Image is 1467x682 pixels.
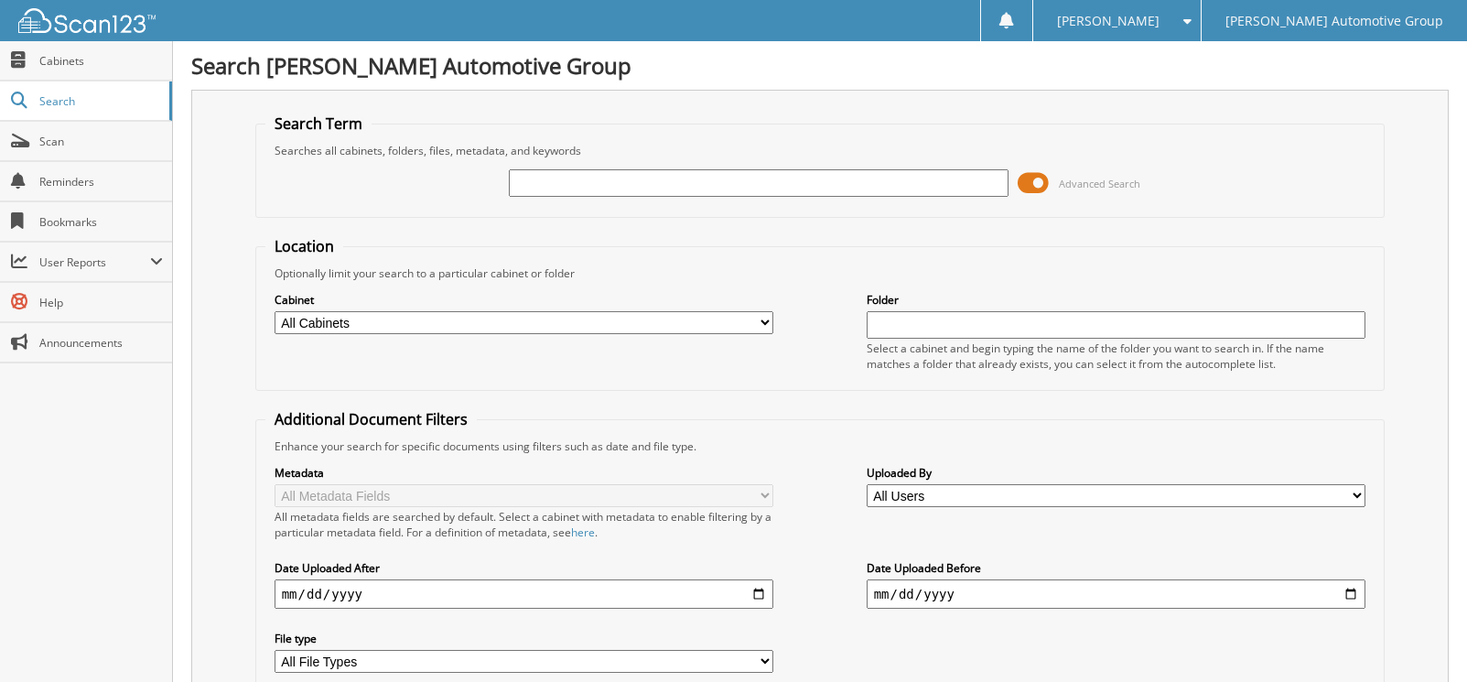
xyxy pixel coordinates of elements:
div: Select a cabinet and begin typing the name of the folder you want to search in. If the name match... [867,341,1366,372]
h1: Search [PERSON_NAME] Automotive Group [191,50,1449,81]
span: Help [39,295,163,310]
legend: Search Term [265,114,372,134]
div: Optionally limit your search to a particular cabinet or folder [265,265,1375,281]
span: Scan [39,134,163,149]
span: Cabinets [39,53,163,69]
label: File type [275,631,774,646]
span: Announcements [39,335,163,351]
label: Date Uploaded Before [867,560,1366,576]
label: Uploaded By [867,465,1366,481]
label: Folder [867,292,1366,308]
span: Search [39,93,160,109]
label: Date Uploaded After [275,560,774,576]
span: User Reports [39,254,150,270]
input: start [275,579,774,609]
legend: Additional Document Filters [265,409,477,429]
span: [PERSON_NAME] [1057,16,1160,27]
a: here [571,525,595,540]
div: All metadata fields are searched by default. Select a cabinet with metadata to enable filtering b... [275,509,774,540]
div: Enhance your search for specific documents using filters such as date and file type. [265,438,1375,454]
img: scan123-logo-white.svg [18,8,156,33]
label: Cabinet [275,292,774,308]
label: Metadata [275,465,774,481]
span: Reminders [39,174,163,189]
span: Bookmarks [39,214,163,230]
div: Searches all cabinets, folders, files, metadata, and keywords [265,143,1375,158]
span: Advanced Search [1059,177,1140,190]
input: end [867,579,1366,609]
span: [PERSON_NAME] Automotive Group [1225,16,1443,27]
legend: Location [265,236,343,256]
